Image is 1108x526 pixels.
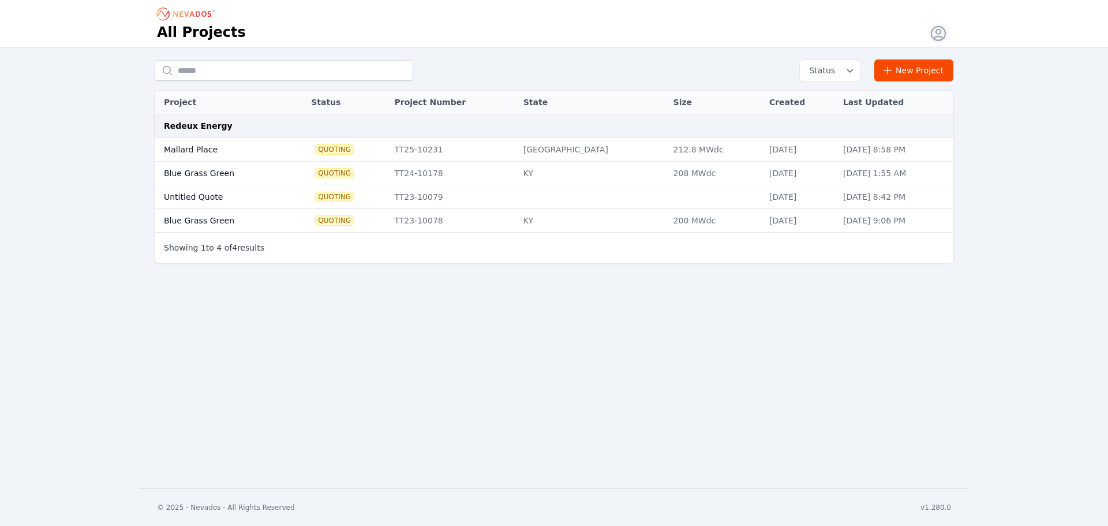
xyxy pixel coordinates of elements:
h1: All Projects [157,23,246,42]
td: [DATE] 8:42 PM [837,185,953,209]
td: [DATE] 8:58 PM [837,138,953,162]
th: Created [763,91,837,114]
td: TT24-10178 [388,162,517,185]
td: [DATE] [763,162,837,185]
span: Quoting [316,216,353,225]
span: Quoting [316,192,353,202]
tr: Mallard PlaceQuotingTT25-10231[GEOGRAPHIC_DATA]212.8 MWdc[DATE][DATE] 8:58 PM [155,138,953,162]
td: Blue Grass Green [155,209,287,233]
div: v1.280.0 [920,503,951,512]
td: [GEOGRAPHIC_DATA] [518,138,668,162]
th: Status [305,91,388,114]
span: 1 [201,243,206,252]
td: [DATE] 1:55 AM [837,162,953,185]
td: Blue Grass Green [155,162,287,185]
tr: Blue Grass GreenQuotingTT23-10078KY200 MWdc[DATE][DATE] 9:06 PM [155,209,953,233]
th: Project [155,91,287,114]
span: Quoting [316,145,353,154]
td: Untitled Quote [155,185,287,209]
td: TT23-10079 [388,185,517,209]
td: [DATE] 9:06 PM [837,209,953,233]
nav: Breadcrumb [157,5,218,23]
td: [DATE] [763,138,837,162]
td: Redeux Energy [155,114,953,138]
tr: Blue Grass GreenQuotingTT24-10178KY208 MWdc[DATE][DATE] 1:55 AM [155,162,953,185]
th: Size [668,91,763,114]
th: State [518,91,668,114]
td: KY [518,162,668,185]
th: Last Updated [837,91,953,114]
span: 4 [232,243,237,252]
td: TT23-10078 [388,209,517,233]
td: 200 MWdc [668,209,763,233]
tr: Untitled QuoteQuotingTT23-10079[DATE][DATE] 8:42 PM [155,185,953,209]
td: Mallard Place [155,138,287,162]
td: [DATE] [763,185,837,209]
td: TT25-10231 [388,138,517,162]
button: Status [800,60,860,81]
td: 212.8 MWdc [668,138,763,162]
a: New Project [874,59,953,81]
td: 208 MWdc [668,162,763,185]
td: [DATE] [763,209,837,233]
p: Showing to of results [164,242,264,253]
span: 4 [216,243,222,252]
span: Status [804,65,835,76]
td: KY [518,209,668,233]
span: Quoting [316,169,353,178]
div: © 2025 - Nevados - All Rights Reserved [157,503,295,512]
th: Project Number [388,91,517,114]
